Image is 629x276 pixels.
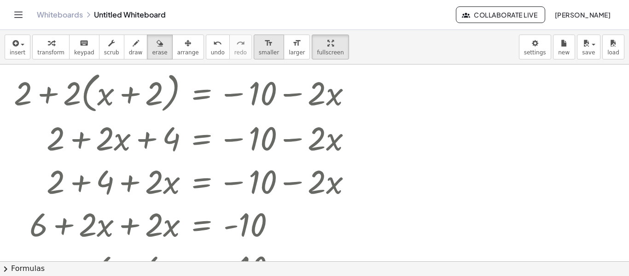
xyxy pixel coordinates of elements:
[582,49,595,56] span: save
[577,35,600,59] button: save
[464,11,537,19] span: Collaborate Live
[524,49,546,56] span: settings
[558,49,570,56] span: new
[124,35,148,59] button: draw
[213,38,222,49] i: undo
[553,35,575,59] button: new
[104,49,119,56] span: scrub
[602,35,624,59] button: load
[37,10,83,19] a: Whiteboards
[289,49,305,56] span: larger
[129,49,143,56] span: draw
[254,35,284,59] button: format_sizesmaller
[312,35,349,59] button: fullscreen
[234,49,247,56] span: redo
[32,35,70,59] button: transform
[284,35,310,59] button: format_sizelarger
[5,35,30,59] button: insert
[10,49,25,56] span: insert
[236,38,245,49] i: redo
[259,49,279,56] span: smaller
[172,35,204,59] button: arrange
[547,6,618,23] button: [PERSON_NAME]
[80,38,88,49] i: keyboard
[74,49,94,56] span: keypad
[554,11,611,19] span: [PERSON_NAME]
[206,35,230,59] button: undoundo
[37,49,64,56] span: transform
[607,49,619,56] span: load
[69,35,99,59] button: keyboardkeypad
[456,6,545,23] button: Collaborate Live
[229,35,252,59] button: redoredo
[152,49,167,56] span: erase
[292,38,301,49] i: format_size
[11,7,26,22] button: Toggle navigation
[177,49,199,56] span: arrange
[99,35,124,59] button: scrub
[211,49,225,56] span: undo
[147,35,172,59] button: erase
[317,49,344,56] span: fullscreen
[519,35,551,59] button: settings
[264,38,273,49] i: format_size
